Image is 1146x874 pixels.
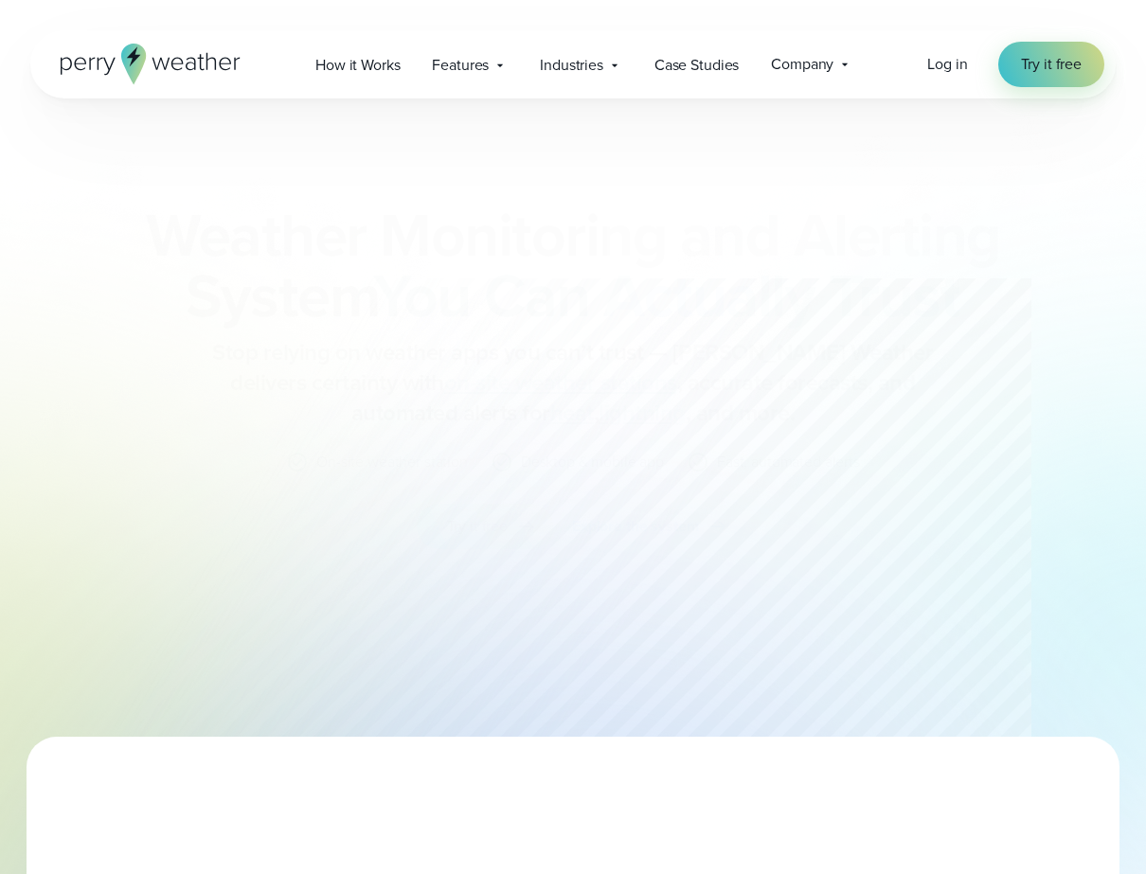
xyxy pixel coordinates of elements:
span: Features [432,54,489,77]
a: How it Works [299,45,416,84]
a: Case Studies [638,45,755,84]
span: Try it free [1021,53,1082,76]
a: Try it free [998,42,1104,87]
a: Log in [927,53,967,76]
span: Company [771,53,833,76]
span: Industries [540,54,603,77]
span: How it Works [315,54,400,77]
span: Log in [927,53,967,75]
span: Case Studies [654,54,739,77]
